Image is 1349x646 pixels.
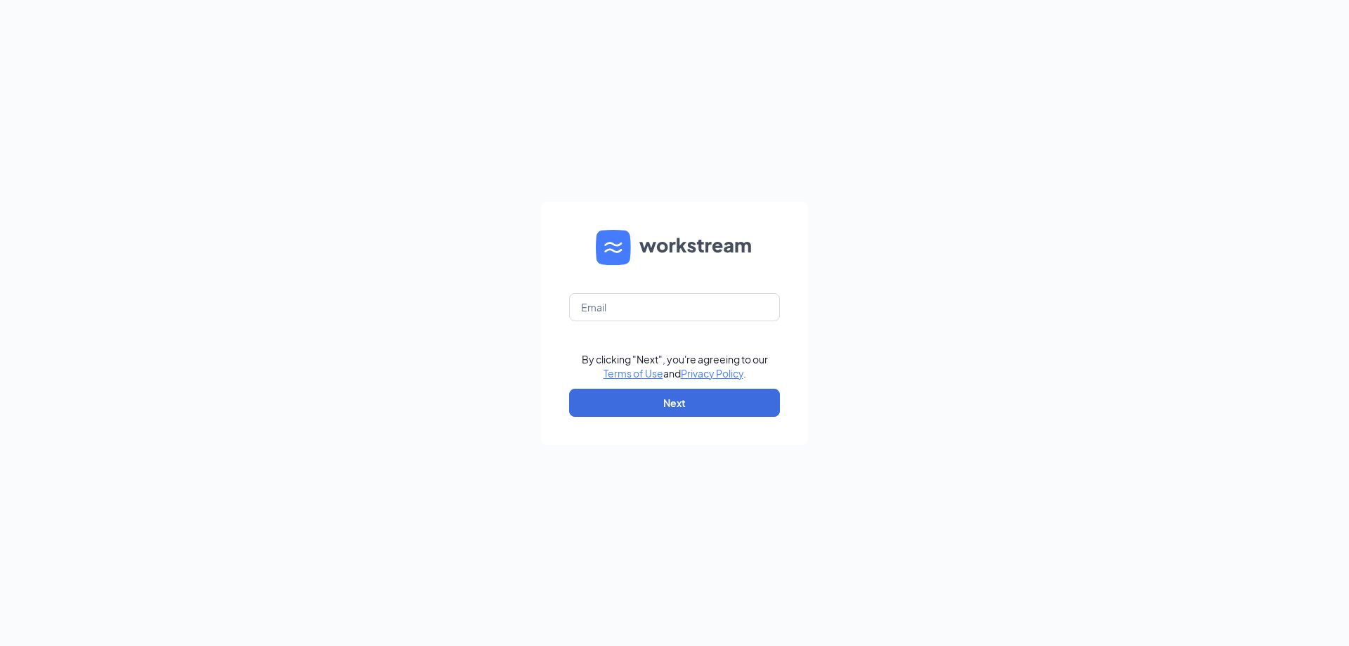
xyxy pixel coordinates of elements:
div: By clicking "Next", you're agreeing to our and . [582,352,768,380]
input: Email [569,293,780,321]
img: WS logo and Workstream text [596,230,753,265]
a: Terms of Use [604,367,663,380]
button: Next [569,389,780,417]
a: Privacy Policy [681,367,743,380]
